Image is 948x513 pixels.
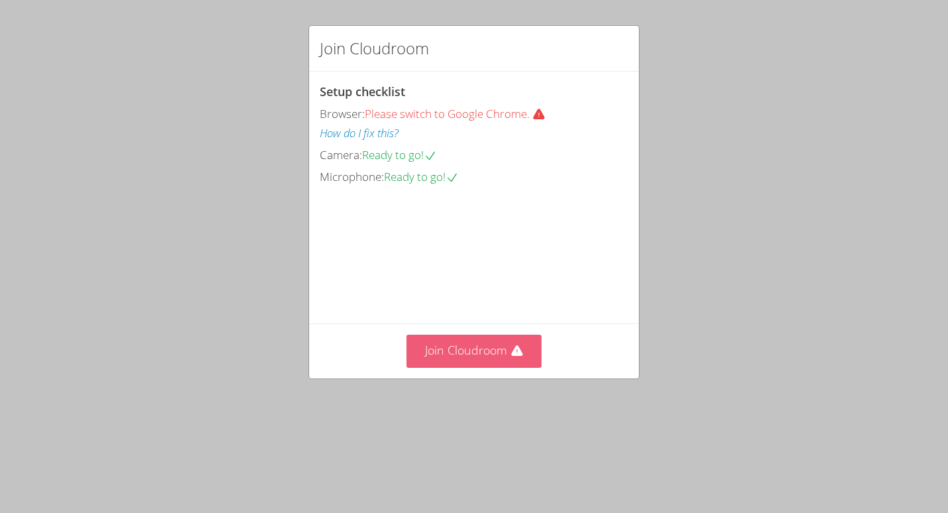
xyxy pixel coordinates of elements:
span: Ready to go! [384,169,459,184]
span: Camera: [320,147,362,162]
h2: Join Cloudroom [320,36,429,60]
span: Browser: [320,106,365,121]
span: Ready to go! [362,147,437,162]
button: Join Cloudroom [406,335,542,367]
span: Setup checklist [320,84,405,99]
span: Please switch to Google Chrome. [365,106,556,121]
span: Microphone: [320,169,384,184]
button: How do I fix this? [320,124,399,143]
